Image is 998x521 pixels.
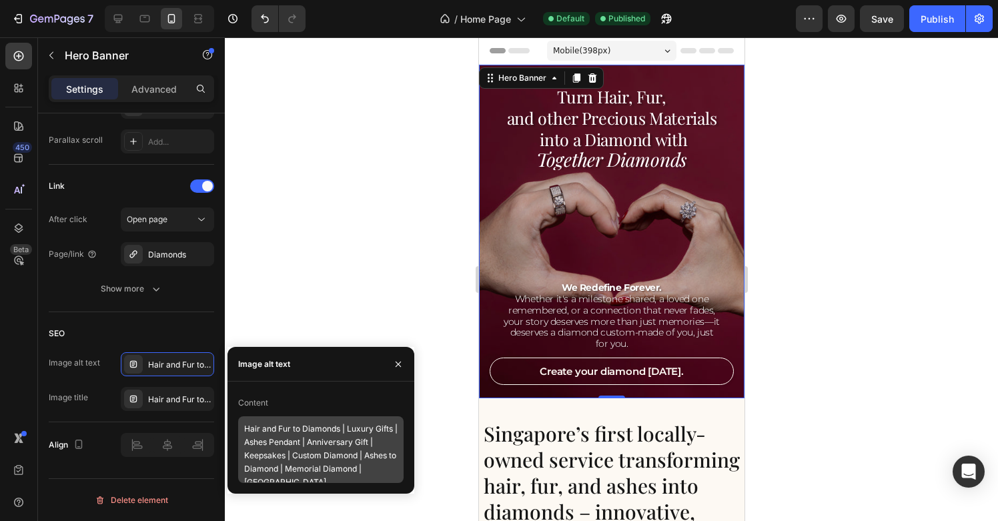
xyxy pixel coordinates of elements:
div: Align [49,436,87,454]
div: Publish [921,12,954,26]
div: Image alt text [49,357,100,369]
p: Settings [66,82,103,96]
button: Publish [909,5,965,32]
div: Add... [148,136,211,148]
button: Open page [121,207,214,231]
div: Undo/Redo [252,5,306,32]
div: Beta [10,244,32,255]
div: Page/link [49,248,97,260]
button: Save [860,5,904,32]
span: Open page [127,214,167,224]
span: Home Page [460,12,511,26]
div: Parallax scroll [49,134,103,146]
p: Advanced [131,82,177,96]
div: Hair and Fur to Diamonds | Luxury Gifts | Ashes Pendant | Anniversary Gift | Keepsakes | Custom D... [148,394,211,406]
div: SEO [49,328,65,340]
div: After click [49,213,87,225]
div: 450 [13,142,32,153]
div: Show more [101,282,163,296]
button: Delete element [49,490,214,511]
iframe: Design area [479,37,744,521]
div: Image alt text [238,358,290,370]
div: Delete element [95,492,168,508]
div: Hair and Fur to Diamonds | Luxury Gifts | Ashes Pendant | Anniversary Gift | Keepsakes | Custom D... [148,359,211,371]
div: Image title [49,392,88,404]
span: / [454,12,458,26]
div: Content [238,397,268,409]
span: Published [608,13,645,25]
div: Diamonds [148,249,211,261]
div: Link [49,180,65,192]
p: 7 [87,11,93,27]
div: Open Intercom Messenger [953,456,985,488]
button: 7 [5,5,99,32]
button: Show more [49,277,214,301]
span: Default [556,13,584,25]
span: Save [871,13,893,25]
p: Hero Banner [65,47,178,63]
